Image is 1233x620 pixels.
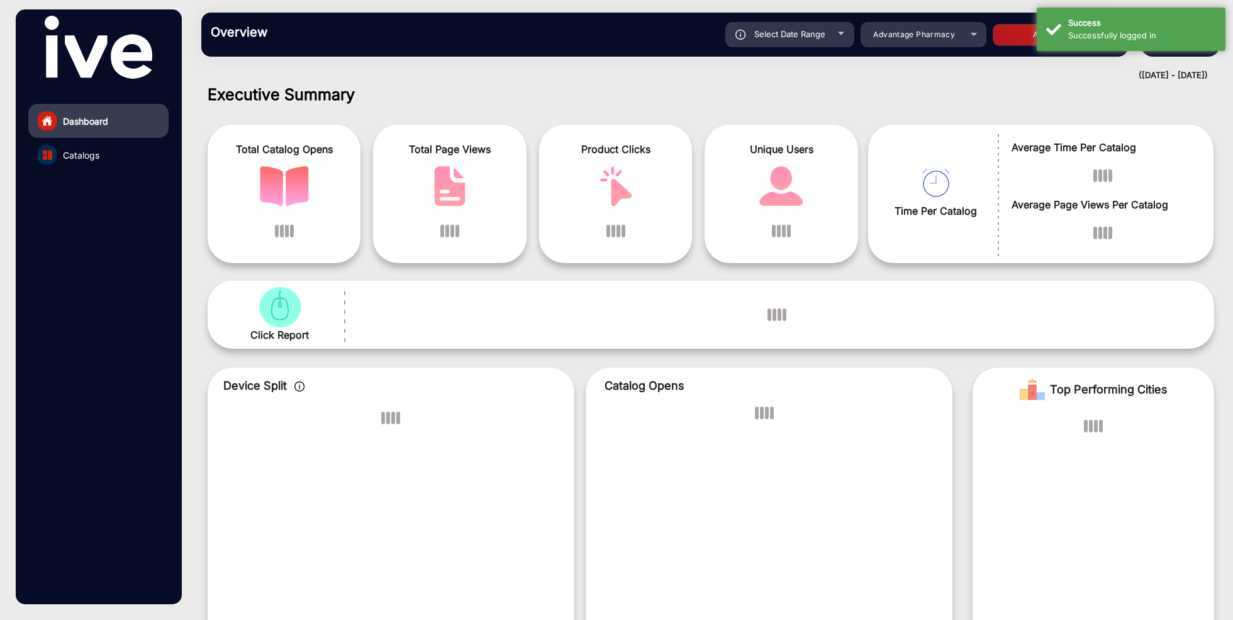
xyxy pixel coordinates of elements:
[549,142,683,157] span: Product Clicks
[1068,17,1216,30] div: Success
[28,138,169,172] a: Catalogs
[1020,377,1045,402] img: Rank image
[211,25,387,40] h3: Overview
[45,16,152,79] img: vmg-logo
[294,381,305,392] img: icon
[757,166,806,206] img: catalog
[42,115,53,127] img: home
[63,115,108,128] span: Dashboard
[591,166,640,206] img: catalog
[208,85,1214,104] h1: Executive Summary
[425,166,474,206] img: catalog
[873,30,955,39] span: Advantage Pharmacy
[217,142,351,157] span: Total Catalog Opens
[714,142,848,157] span: Unique Users
[1068,30,1216,42] div: Successfully logged in
[63,149,99,162] span: Catalogs
[1050,377,1168,402] span: Top Performing Cities
[1012,197,1195,212] span: Average Page Views Per Catalog
[260,166,309,206] img: catalog
[735,30,746,40] img: icon
[250,327,309,342] span: Click Report
[223,379,287,392] span: Device Split
[382,142,516,157] span: Total Page Views
[754,29,825,39] span: Select Date Range
[1012,140,1195,155] span: Average Time Per Catalog
[43,150,52,160] img: catalog
[28,104,169,138] a: Dashboard
[605,377,934,394] p: Catalog Opens
[993,24,1093,46] button: Apply
[922,169,950,197] img: catalog
[255,287,304,327] img: catalog
[189,69,1208,82] div: ([DATE] - [DATE])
